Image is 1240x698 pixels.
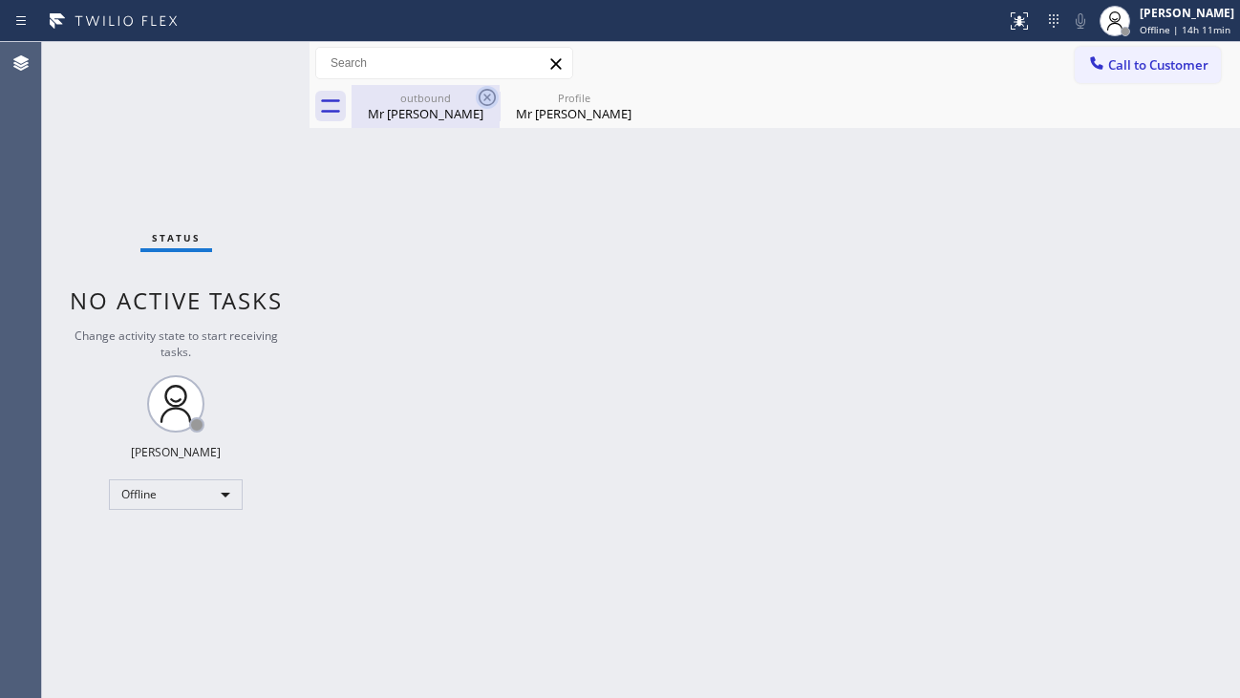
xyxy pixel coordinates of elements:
div: Mr [PERSON_NAME] [502,105,646,122]
span: No active tasks [70,285,283,316]
input: Search [316,48,572,78]
span: Call to Customer [1108,56,1208,74]
span: Change activity state to start receiving tasks. [75,328,278,360]
button: Mute [1067,8,1094,34]
div: Offline [109,479,243,510]
span: Offline | 14h 11min [1140,23,1230,36]
div: outbound [353,91,498,105]
button: Call to Customer [1075,47,1221,83]
span: Status [152,231,201,244]
div: Mr Bob [502,85,646,128]
div: [PERSON_NAME] [1140,5,1234,21]
div: Profile [502,91,646,105]
div: [PERSON_NAME] [131,444,221,460]
div: Mr [PERSON_NAME] [353,105,498,122]
div: Mr Bob [353,85,498,128]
